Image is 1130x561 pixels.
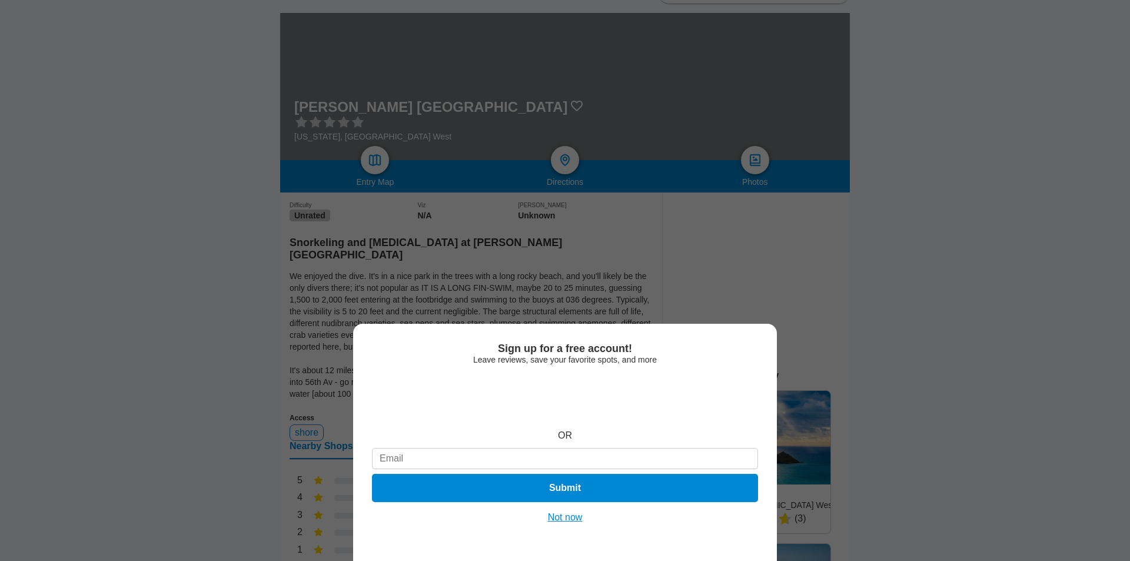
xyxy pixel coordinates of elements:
button: Submit [372,474,758,502]
input: Email [372,448,758,469]
div: OR [558,430,572,441]
div: Leave reviews, save your favorite spots, and more [372,355,758,364]
iframe: [Googleでログイン]ボタン [508,370,622,396]
button: Not now [544,512,586,523]
div: Sign up for a free account! [372,343,758,355]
